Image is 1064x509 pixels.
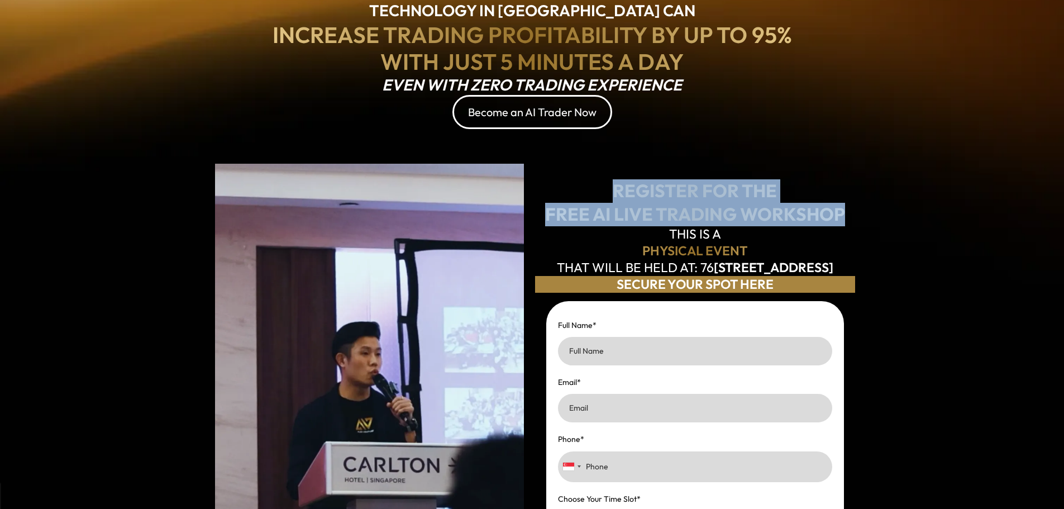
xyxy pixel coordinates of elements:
strong: INCREASE TRADING PROFITABILITY BY UP TO 95% WITH JUST 5 MINUTES A DAY [273,21,792,75]
strong: PHYSICAL EVENT [642,242,747,259]
strong: SECURE YOUR SPOT HERE [617,276,774,292]
input: Email [558,394,832,422]
p: THAT WILL BE HELD AT: 76 [535,259,855,276]
strong: [STREET_ADDRESS] [714,259,833,275]
input: Phone [558,451,832,482]
h2: THIS IS A [535,226,855,242]
label: Phone [558,432,584,446]
div: Become an AI Trader Now [468,105,597,119]
em: EVEN WITH ZERO TRADING EXPERIENCE [382,75,682,94]
h1: FREE AI LIVE TRADING WORKSHOP [535,203,855,226]
label: Choose Your Time Slot [558,492,641,506]
label: Full Name [558,318,597,332]
button: Become an AI Trader Now [452,95,612,129]
h1: REGISTER FOR THE [535,179,855,203]
input: Full Name [558,337,832,365]
div: Singapore: +65 [559,452,584,482]
label: Email [558,375,581,389]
